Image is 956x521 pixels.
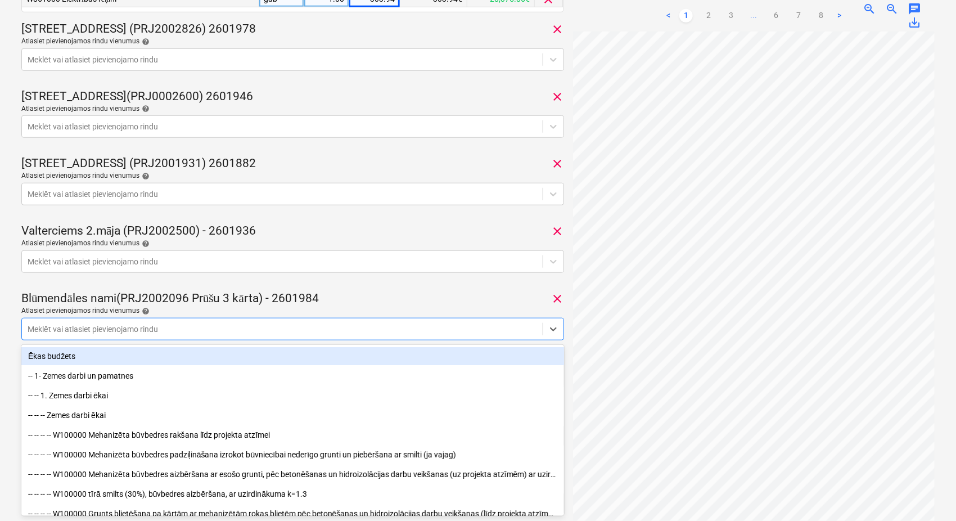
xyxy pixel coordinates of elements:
span: zoom_in [863,2,876,16]
div: -- -- -- -- W100000 Mehanizēta būvbedres padziļināšana izrokot būvniecībai nederīgo grunti un pie... [21,446,564,464]
a: Page 2 [702,9,715,23]
p: [STREET_ADDRESS](PRJ0002600) 2601946 [21,89,253,105]
p: Blūmendāles nami(PRJ2002096 Prūšu 3 kārta) - 2601984 [21,291,319,307]
div: Atlasiet pievienojamos rindu vienumus [21,172,564,181]
div: -- -- -- -- W100000 Mehanizēta būvbedres rakšana līdz projekta atzīmei [21,426,564,444]
div: -- -- -- -- W100000 Mehanizēta būvbedres aizbēršana ar esošo grunti, pēc betonēšanas un hidroizol... [21,465,564,483]
p: [STREET_ADDRESS] (PRJ2001931) 2601882 [21,156,256,172]
span: clear [551,90,564,104]
span: clear [551,157,564,170]
a: Previous page [661,9,675,23]
div: Atlasiet pievienojamos rindu vienumus [21,37,564,46]
span: zoom_out [885,2,899,16]
div: Atlasiet pievienojamos rindu vienumus [21,105,564,114]
span: help [139,172,150,180]
div: Atlasiet pievienojamos rindu vienumus [21,307,564,316]
div: -- 1- Zemes darbi un pamatnes [21,367,564,385]
a: Page 8 [814,9,828,23]
a: Page 3 [724,9,738,23]
div: Atlasiet pievienojamos rindu vienumus [21,239,564,248]
a: Page 1 is your current page [679,9,693,23]
div: -- -- -- Zemes darbi ēkai [21,406,564,424]
div: -- -- -- -- W100000 tīrā smilts (30%), būvbedres aizbēršana, ar uzirdinākuma k=1.3 [21,485,564,503]
span: clear [551,292,564,306]
a: Page 6 [769,9,783,23]
iframe: Chat Widget [900,467,956,521]
span: clear [551,224,564,238]
span: chat [908,2,921,16]
div: -- -- 1. Zemes darbi ēkai [21,387,564,405]
a: Next page [832,9,846,23]
p: Valterciems 2.māja (PRJ2002500) - 2601936 [21,223,256,239]
p: [STREET_ADDRESS] (PRJ2002826) 2601978 [21,21,256,37]
a: Page 7 [792,9,805,23]
a: ... [747,9,760,23]
span: help [139,307,150,315]
span: help [139,240,150,248]
span: clear [551,23,564,36]
span: help [139,38,150,46]
div: Ēkas budžets [21,347,564,365]
span: help [139,105,150,113]
span: save_alt [908,16,921,29]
